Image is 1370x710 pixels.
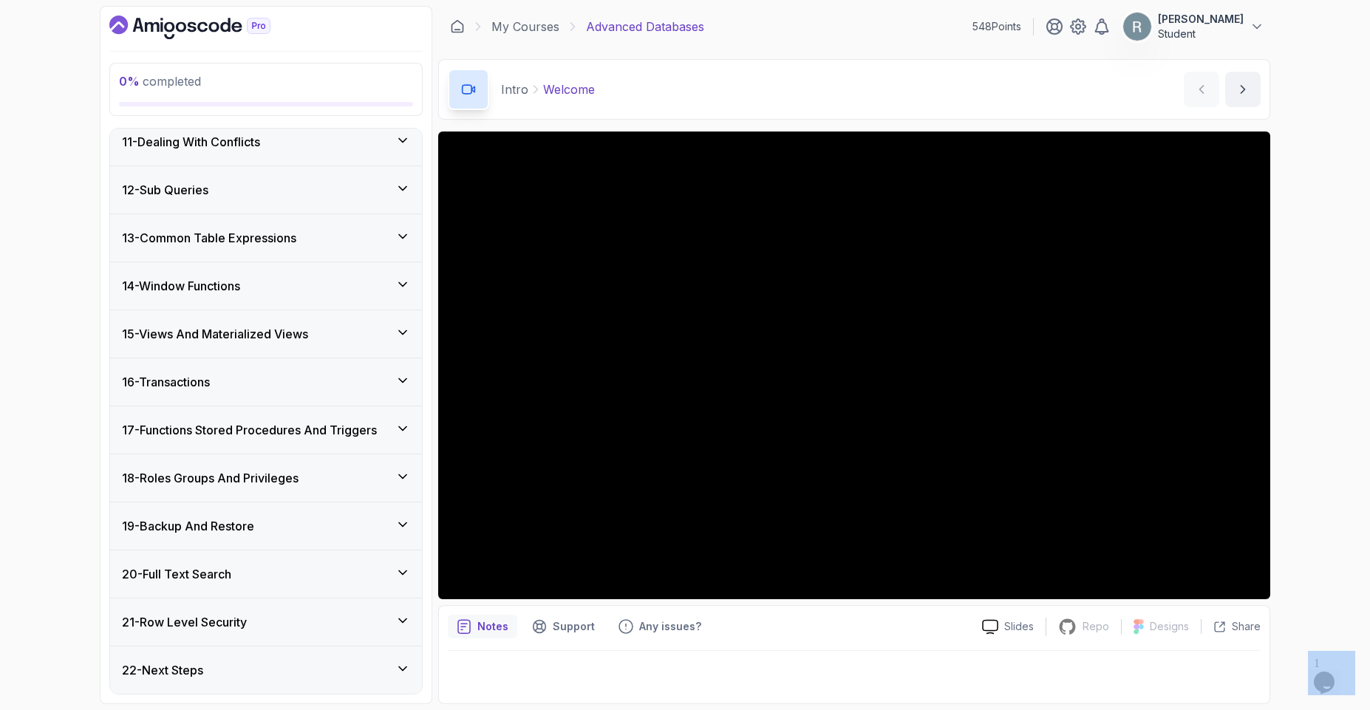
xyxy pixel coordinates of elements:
a: Dashboard [450,19,465,34]
a: Dashboard [109,16,304,39]
h3: 13 - Common Table Expressions [122,229,296,247]
button: next content [1225,72,1261,107]
button: 15-Views And Materialized Views [110,310,422,358]
h3: 22 - Next Steps [122,661,203,679]
button: Support button [523,615,604,638]
button: 13-Common Table Expressions [110,214,422,262]
button: 18-Roles Groups And Privileges [110,454,422,502]
button: previous content [1184,72,1219,107]
h3: 20 - Full Text Search [122,565,231,583]
h3: 12 - Sub Queries [122,181,208,199]
button: notes button [448,615,517,638]
button: 14-Window Functions [110,262,422,310]
p: Designs [1150,619,1189,634]
button: Share [1201,619,1261,634]
button: 16-Transactions [110,358,422,406]
button: 12-Sub Queries [110,166,422,214]
p: [PERSON_NAME] [1158,12,1244,27]
h3: 19 - Backup And Restore [122,517,254,535]
h3: 15 - Views And Materialized Views [122,325,308,343]
h3: 11 - Dealing With Conflicts [122,133,260,151]
span: completed [119,74,201,89]
p: Any issues? [639,619,701,634]
h3: 21 - Row Level Security [122,613,247,631]
p: 548 Points [972,19,1021,34]
p: Slides [1004,619,1034,634]
button: 17-Functions Stored Procedures And Triggers [110,406,422,454]
h3: 14 - Window Functions [122,277,240,295]
p: Notes [477,619,508,634]
p: Share [1232,619,1261,634]
span: 0 % [119,74,140,89]
button: user profile image[PERSON_NAME]Student [1122,12,1264,41]
button: 21-Row Level Security [110,598,422,646]
a: My Courses [491,18,559,35]
a: Slides [970,619,1046,635]
button: Feedback button [610,615,710,638]
p: Support [553,619,595,634]
button: 11-Dealing With Conflicts [110,118,422,165]
p: Intro [501,81,528,98]
button: 19-Backup And Restore [110,502,422,550]
p: Repo [1083,619,1109,634]
iframe: chat widget [1308,651,1355,695]
button: 20-Full Text Search [110,550,422,598]
p: Student [1158,27,1244,41]
h3: 16 - Transactions [122,373,210,391]
h3: 18 - Roles Groups And Privileges [122,469,299,487]
p: Welcome [543,81,595,98]
p: Advanced Databases [586,18,704,35]
img: user profile image [1123,13,1151,41]
iframe: 1 - Hi [438,132,1270,599]
h3: 17 - Functions Stored Procedures And Triggers [122,421,377,439]
button: 22-Next Steps [110,646,422,694]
